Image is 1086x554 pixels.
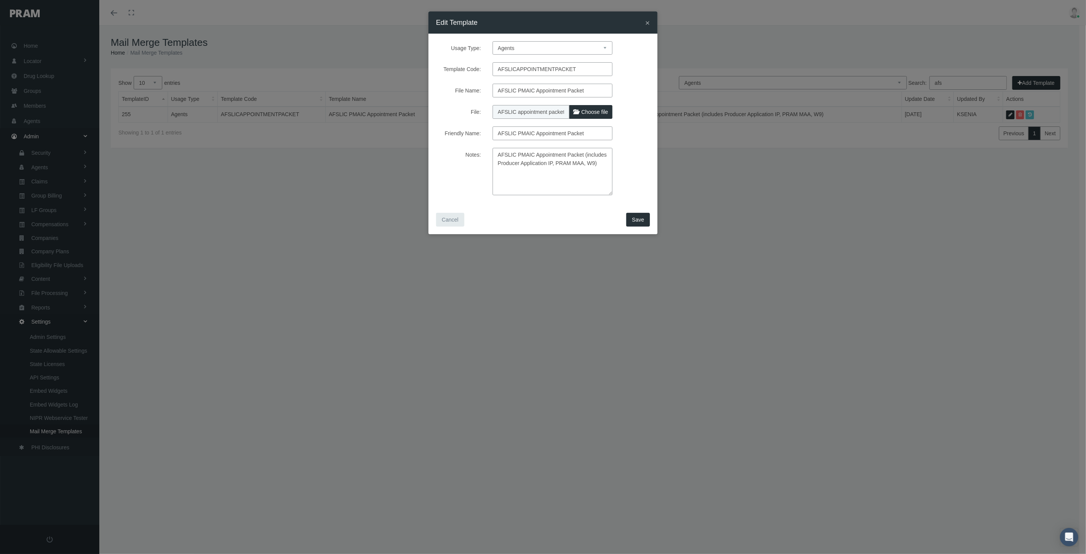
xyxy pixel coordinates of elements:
label: Usage Type: [430,41,487,55]
label: Template Code: [430,62,487,76]
button: Save [626,213,650,227]
button: Cancel [436,213,464,227]
span: Choose file [582,109,608,115]
label: File: [430,105,487,119]
div: Open Intercom Messenger [1060,528,1078,546]
button: Close [645,19,650,27]
span: × [645,18,650,27]
h4: Edit Template [436,17,478,28]
label: Friendly Name: [430,126,487,140]
input: Enter output friendly name [493,126,612,140]
span: Save [632,217,644,223]
label: File Name: [430,84,487,97]
input: Enter file name [493,84,612,97]
label: Notes: [430,148,487,195]
input: Enter template code [493,62,612,76]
